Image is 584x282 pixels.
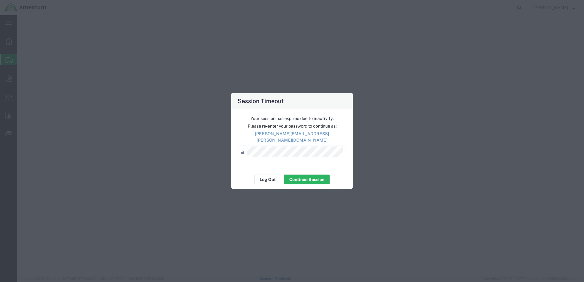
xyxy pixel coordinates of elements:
p: Your session has expired due to inactivity. [238,115,346,122]
p: [PERSON_NAME][EMAIL_ADDRESS][PERSON_NAME][DOMAIN_NAME] [238,131,346,143]
button: Log Out [254,175,281,184]
p: Please re-enter your password to continue as: [238,123,346,129]
button: Continue Session [284,175,330,184]
h4: Session Timeout [238,96,284,105]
